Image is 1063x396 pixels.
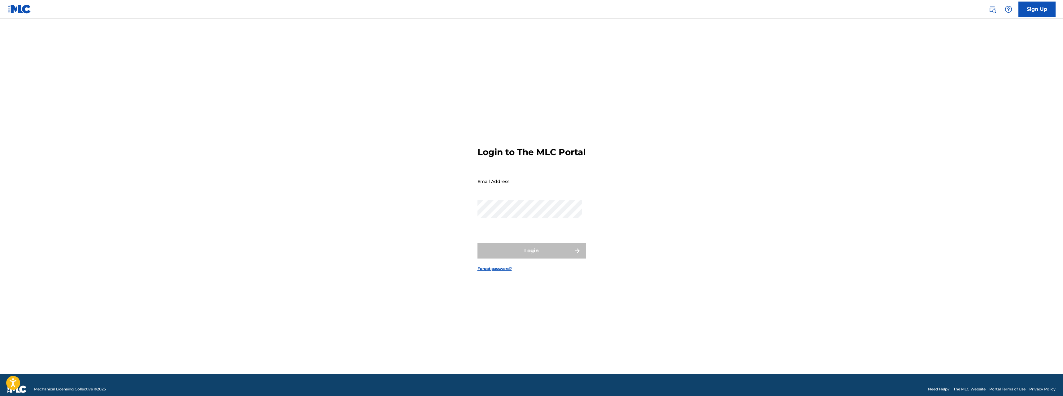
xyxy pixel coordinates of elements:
a: Portal Terms of Use [989,386,1026,392]
h3: Login to The MLC Portal [477,147,586,158]
a: Forgot password? [477,266,512,272]
img: search [989,6,996,13]
a: Sign Up [1018,2,1056,17]
a: Privacy Policy [1029,386,1056,392]
img: logo [7,385,27,393]
img: MLC Logo [7,5,31,14]
div: Help [1002,3,1015,15]
img: help [1005,6,1012,13]
a: The MLC Website [953,386,986,392]
a: Need Help? [928,386,950,392]
span: Mechanical Licensing Collective © 2025 [34,386,106,392]
iframe: Chat Widget [1032,366,1063,396]
a: Public Search [986,3,999,15]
